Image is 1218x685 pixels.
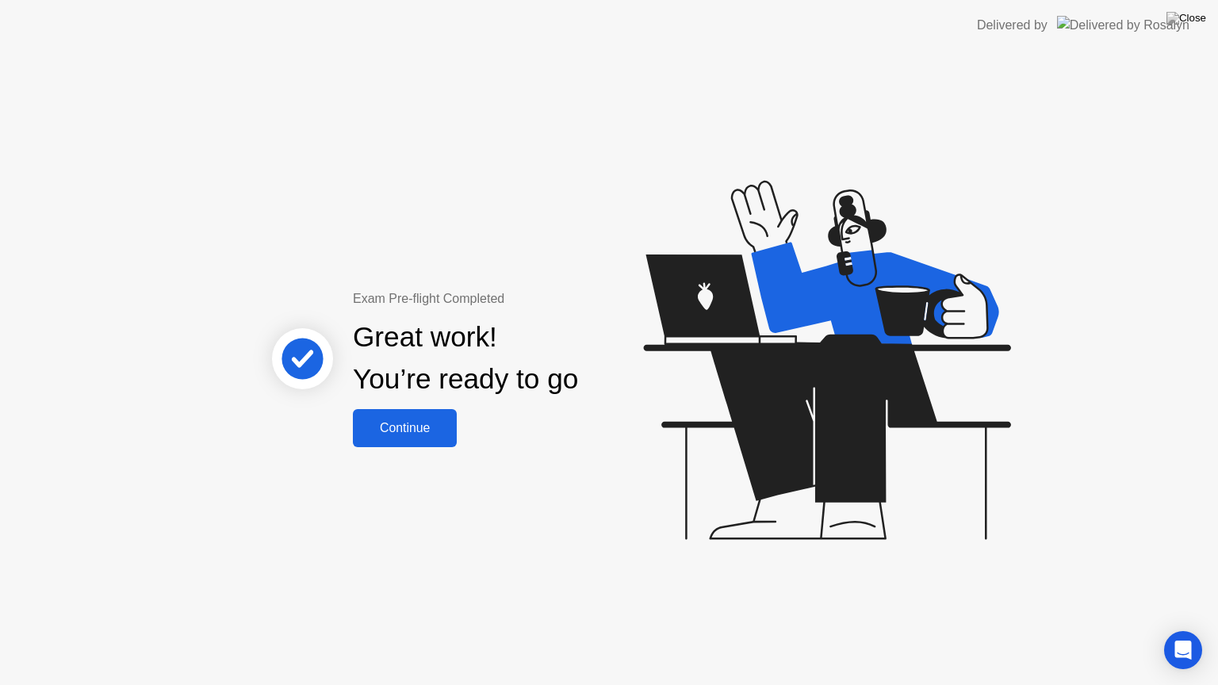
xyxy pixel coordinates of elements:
[977,16,1048,35] div: Delivered by
[358,421,452,435] div: Continue
[1057,16,1189,34] img: Delivered by Rosalyn
[353,409,457,447] button: Continue
[1164,631,1202,669] div: Open Intercom Messenger
[1166,12,1206,25] img: Close
[353,316,578,400] div: Great work! You’re ready to go
[353,289,680,308] div: Exam Pre-flight Completed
